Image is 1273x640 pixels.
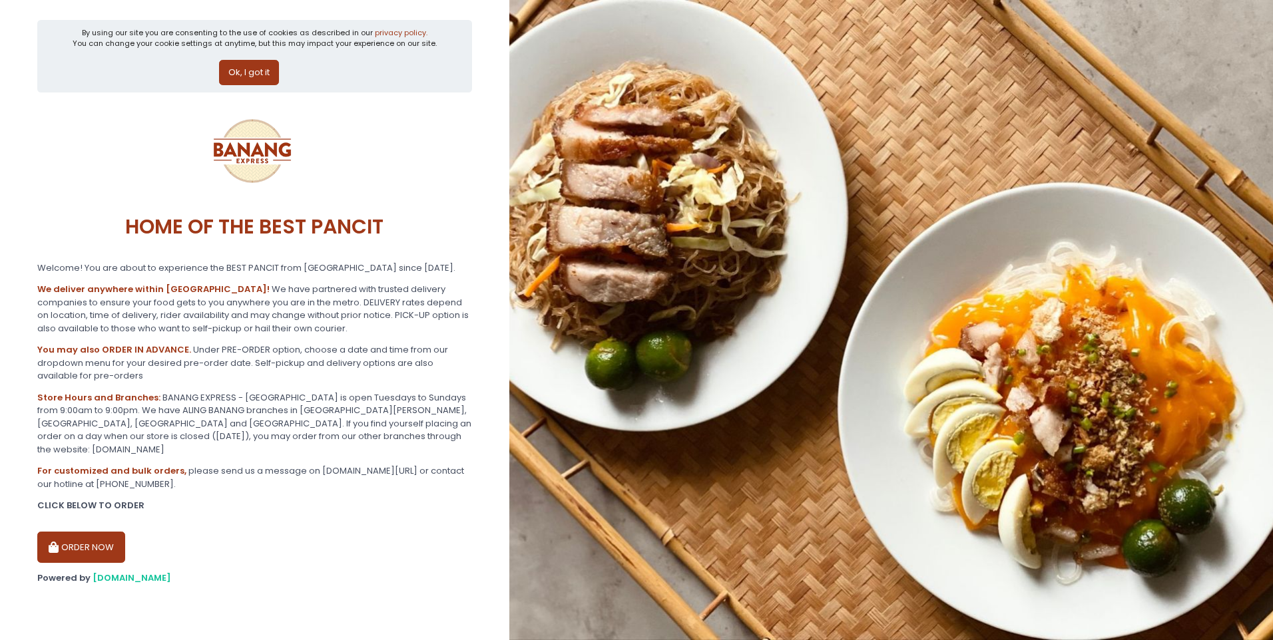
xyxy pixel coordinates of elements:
[37,571,472,585] div: Powered by
[73,27,437,49] div: By using our site you are consenting to the use of cookies as described in our You can change you...
[37,343,472,383] div: Under PRE-ORDER option, choose a date and time from our dropdown menu for your desired pre-order ...
[93,571,171,584] a: [DOMAIN_NAME]
[37,261,472,275] div: Welcome! You are about to experience the BEST PANCIT from [GEOGRAPHIC_DATA] since [DATE].
[37,499,472,512] div: CLICK BELOW TO ORDER
[37,283,472,335] div: We have partnered with trusted delivery companies to ensure your food gets to you anywhere you ar...
[37,283,270,295] b: We deliver anywhere within [GEOGRAPHIC_DATA]!
[37,391,472,456] div: BANANG EXPRESS - [GEOGRAPHIC_DATA] is open Tuesdays to Sundays from 9:00am to 9:00pm. We have ALI...
[37,464,472,490] div: please send us a message on [DOMAIN_NAME][URL] or contact our hotline at [PHONE_NUMBER].
[37,343,191,356] b: You may also ORDER IN ADVANCE.
[37,464,186,477] b: For customized and bulk orders,
[37,391,160,404] b: Store Hours and Branches:
[375,27,427,38] a: privacy policy.
[37,532,125,563] button: ORDER NOW
[202,101,302,201] img: Banang Express
[37,201,472,253] div: HOME OF THE BEST PANCIT
[219,60,279,85] button: Ok, I got it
